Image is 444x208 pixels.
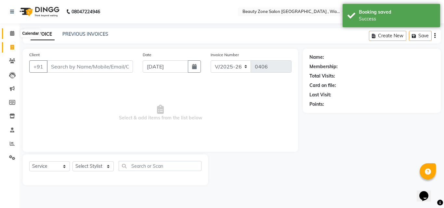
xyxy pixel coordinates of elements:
[62,31,108,37] a: PREVIOUS INVOICES
[47,60,133,73] input: Search by Name/Mobile/Email/Code
[17,3,61,21] img: logo
[143,52,151,58] label: Date
[309,82,336,89] div: Card on file:
[309,73,335,80] div: Total Visits:
[20,30,40,37] div: Calendar
[211,52,239,58] label: Invoice Number
[29,80,292,145] span: Select & add items from the list below
[29,60,47,73] button: +91
[309,92,331,98] div: Last Visit:
[309,101,324,108] div: Points:
[119,161,202,171] input: Search or Scan
[29,52,40,58] label: Client
[359,16,435,22] div: Success
[417,182,437,202] iframe: chat widget
[309,54,324,61] div: Name:
[72,3,100,21] b: 08047224946
[369,31,406,41] button: Create New
[409,31,432,41] button: Save
[309,63,338,70] div: Membership:
[359,9,435,16] div: Booking saved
